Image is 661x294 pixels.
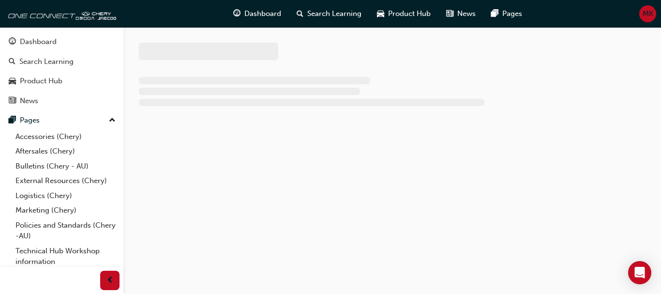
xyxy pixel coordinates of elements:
a: Product Hub [4,72,120,90]
a: news-iconNews [438,4,483,24]
span: search-icon [297,8,303,20]
span: MK [643,8,653,19]
button: Pages [4,111,120,129]
span: guage-icon [9,38,16,46]
div: News [20,95,38,107]
div: Search Learning [19,56,74,67]
a: Marketing (Chery) [12,203,120,218]
span: news-icon [9,97,16,106]
span: car-icon [377,8,384,20]
span: news-icon [446,8,453,20]
a: Bulletins (Chery - AU) [12,159,120,174]
span: Search Learning [307,8,361,19]
span: car-icon [9,77,16,86]
img: oneconnect [5,4,116,23]
button: MK [639,5,656,22]
a: car-iconProduct Hub [369,4,438,24]
span: up-icon [109,114,116,127]
span: pages-icon [9,116,16,125]
a: News [4,92,120,110]
a: External Resources (Chery) [12,173,120,188]
span: search-icon [9,58,15,66]
span: prev-icon [106,275,114,287]
span: News [457,8,476,19]
a: Search Learning [4,53,120,71]
a: Policies and Standards (Chery -AU) [12,218,120,244]
span: guage-icon [233,8,240,20]
a: guage-iconDashboard [225,4,289,24]
button: DashboardSearch LearningProduct HubNews [4,31,120,111]
span: pages-icon [491,8,498,20]
a: Dashboard [4,33,120,51]
span: Dashboard [244,8,281,19]
a: search-iconSearch Learning [289,4,369,24]
a: Logistics (Chery) [12,188,120,203]
div: Dashboard [20,36,57,47]
div: Pages [20,115,40,126]
a: Technical Hub Workshop information [12,244,120,269]
div: Product Hub [20,76,62,87]
a: Aftersales (Chery) [12,144,120,159]
span: Pages [502,8,522,19]
span: Product Hub [388,8,431,19]
a: Accessories (Chery) [12,129,120,144]
div: Open Intercom Messenger [628,261,651,284]
a: pages-iconPages [483,4,530,24]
